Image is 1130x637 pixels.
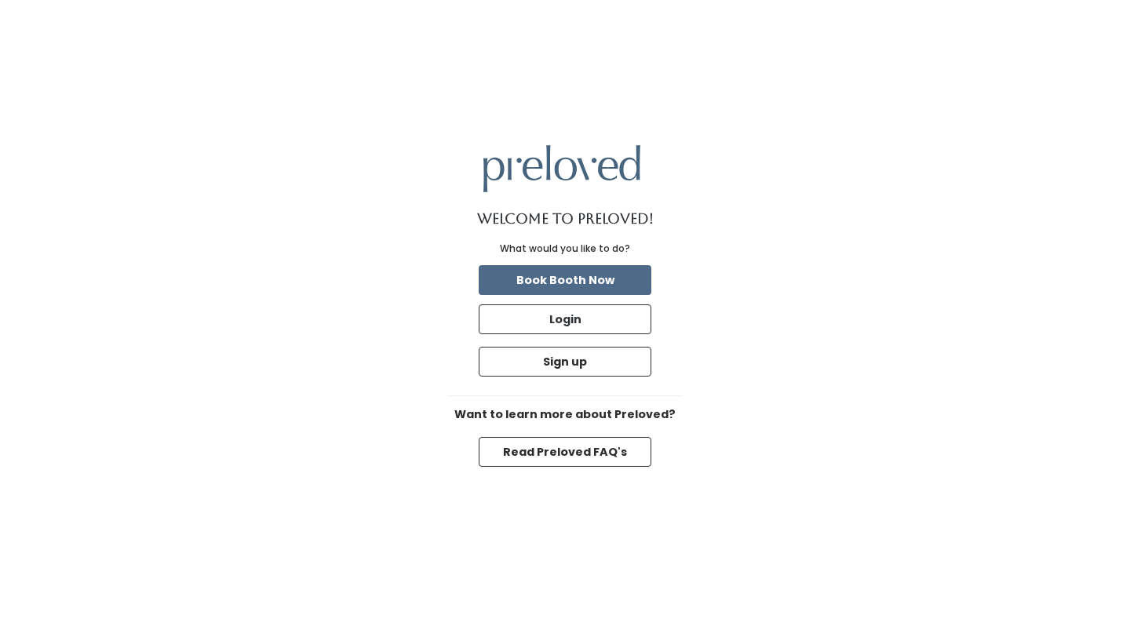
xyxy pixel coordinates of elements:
button: Read Preloved FAQ's [479,437,651,467]
button: Login [479,304,651,334]
h6: Want to learn more about Preloved? [447,409,683,421]
a: Login [476,301,654,337]
img: preloved logo [483,145,640,191]
h1: Welcome to Preloved! [477,211,654,227]
div: What would you like to do? [500,242,630,256]
button: Book Booth Now [479,265,651,295]
a: Sign up [476,344,654,380]
button: Sign up [479,347,651,377]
